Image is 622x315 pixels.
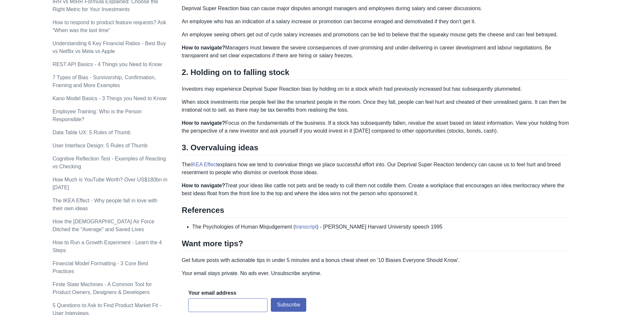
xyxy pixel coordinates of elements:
[182,45,225,50] strong: How to navigate?
[52,219,154,232] a: How the [DEMOGRAPHIC_DATA] Air Force Ditched the "Average" and Saved Lives
[52,75,156,88] a: 7 Types of Bias - Survivorship, Confirmation, Framing and More Examples
[52,282,152,295] a: Finite State Machines - A Common Tool for Product Owners, Designers & Developers
[52,41,166,54] a: Understanding 6 Key Financial Ratios - Best Buy vs Netflix vs Meta vs Apple
[182,120,225,126] strong: How to navigate?
[182,143,570,155] h2: 3. Overvaluing ideas
[182,5,570,12] p: Deprival Super Reaction bias can cause major disputes amongst managers and employees during salar...
[52,143,148,148] a: User Interface Design: 5 Rules of Thumb
[52,177,167,190] a: How Much is YouTube Worth? Over US$180bn in [DATE]
[271,298,306,312] button: Subscribe
[52,109,142,122] a: Employee Training: Who is the Person Responsible?
[52,130,130,135] a: Data Table UX: 5 Rules of Thumb
[182,183,225,188] strong: How to navigate?
[182,67,570,80] h2: 2. Holding on to falling stock
[182,98,570,114] p: When stock investments rise people feel like the smartest people in the room. Once they fall, peo...
[182,239,570,251] h2: Want more tips?
[188,289,236,297] label: Your email address
[52,198,157,211] a: The IKEA Effect - Why people fall in love with their own ideas
[182,205,570,218] h2: References
[182,31,570,39] p: An employee seeing others get out of cycle salary increases and promotions can be led to believe ...
[182,85,570,93] p: Investors may experience Deprival Super Reaction bias by holding on to a stock which had previous...
[52,240,162,253] a: How to Run a Growth Experiment - Learn the 4 Steps
[52,62,162,67] a: REST API Basics - 4 Things you Need to Know
[52,96,166,101] a: Kano Model Basics - 3 Things you Need to Know
[182,44,570,60] p: Managers must beware the severe consequences of over-promising and under-delivering in career dev...
[191,162,217,167] a: IKEA Effect
[182,269,570,277] p: Your email stays private. No ads ever. Unsubscribe anytime.
[295,224,317,230] a: transcript
[52,261,148,274] a: Financial Model Formatting - 3 Core Best Practices
[182,119,570,135] p: Focus on the fundamentals of the business. If a stock has subsequently fallen, revalue the asset ...
[182,161,570,176] p: The explains how we tend to overvalue things we place successful effort into. Our Deprival Super ...
[182,256,570,264] p: Get future posts with actionable tips in under 5 minutes and a bonus cheat sheet on '10 Biases Ev...
[52,156,166,169] a: Cognitive Reflection Test - Examples of Reacting vs Checking
[182,18,570,26] p: An employee who has an indication of a salary increase or promotion can become enraged and demoti...
[52,20,166,33] a: How to respond to product feature requests? Ask “When was the last time”
[192,223,570,231] li: The Psychologies of Human Misjudgement ( ) - [PERSON_NAME] Harvard University speech 1995
[182,182,570,197] p: Treat your ideas like cattle not pets and be ready to cull them not coddle them. Create a workpla...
